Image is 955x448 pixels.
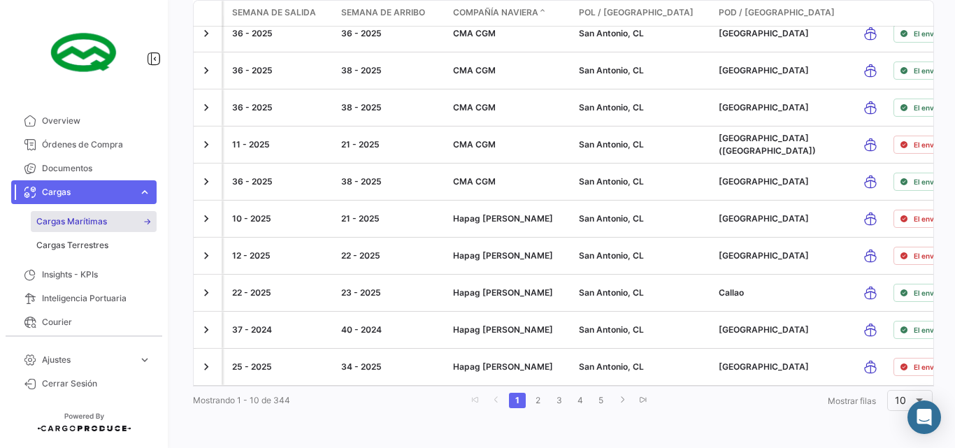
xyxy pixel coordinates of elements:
[199,360,213,374] a: Expand/Collapse Row
[199,212,213,226] a: Expand/Collapse Row
[579,250,708,262] div: San Antonio, CL
[895,394,906,406] span: 10
[719,212,847,225] div: [GEOGRAPHIC_DATA]
[453,65,496,75] span: CMA CGM
[593,393,610,408] a: 5
[49,17,119,87] img: 12e1cf70-35d9-4abc-996d-7f8ffdddc857.png
[232,361,330,373] div: 25 - 2025
[453,176,496,187] span: CMA CGM
[579,138,708,151] div: San Antonio, CL
[36,239,108,252] span: Cargas Terrestres
[138,354,151,366] span: expand_more
[509,393,526,408] a: 1
[635,393,652,408] a: go to last page
[719,250,847,262] div: [GEOGRAPHIC_DATA]
[453,324,553,335] span: Hapag Lloyd
[719,6,835,19] span: POD / [GEOGRAPHIC_DATA]
[232,287,330,299] div: 22 - 2025
[341,101,442,114] div: 38 - 2025
[341,324,442,336] div: 40 - 2024
[42,138,151,151] span: Órdenes de Compra
[11,287,157,310] a: Inteligencia Portuaria
[341,64,442,77] div: 38 - 2025
[719,361,847,373] div: [GEOGRAPHIC_DATA]
[224,1,336,26] datatable-header-cell: Semana de Salida
[11,310,157,334] a: Courier
[488,393,505,408] a: go to previous page
[579,361,708,373] div: San Antonio, CL
[199,138,213,152] a: Expand/Collapse Row
[551,393,568,408] a: 3
[719,175,847,188] div: [GEOGRAPHIC_DATA]
[579,64,708,77] div: San Antonio, CL
[453,250,553,261] span: Hapag Lloyd
[453,213,553,224] span: Hapag Lloyd
[232,324,330,336] div: 37 - 2024
[528,389,549,412] li: page 2
[42,268,151,281] span: Insights - KPIs
[719,101,847,114] div: [GEOGRAPHIC_DATA]
[579,175,708,188] div: San Antonio, CL
[579,27,708,40] div: San Antonio, CL
[341,287,442,299] div: 23 - 2025
[138,186,151,198] span: expand_more
[193,395,290,405] span: Mostrando 1 - 10 de 344
[199,27,213,41] a: Expand/Collapse Row
[907,400,941,434] div: Abrir Intercom Messenger
[853,1,888,26] datatable-header-cell: Modo de Transporte
[36,215,107,228] span: Cargas Marítimas
[31,235,157,256] a: Cargas Terrestres
[199,175,213,189] a: Expand/Collapse Row
[828,396,876,406] span: Mostrar filas
[719,64,847,77] div: [GEOGRAPHIC_DATA]
[341,175,442,188] div: 38 - 2025
[341,250,442,262] div: 22 - 2025
[232,64,330,77] div: 36 - 2025
[42,162,151,175] span: Documentos
[453,6,538,19] span: Compañía naviera
[232,250,330,262] div: 12 - 2025
[199,323,213,337] a: Expand/Collapse Row
[199,101,213,115] a: Expand/Collapse Row
[579,212,708,225] div: San Antonio, CL
[199,286,213,300] a: Expand/Collapse Row
[341,361,442,373] div: 34 - 2025
[507,389,528,412] li: page 1
[579,6,694,19] span: POL / [GEOGRAPHIC_DATA]
[31,211,157,232] a: Cargas Marítimas
[341,138,442,151] div: 21 - 2025
[614,393,631,408] a: go to next page
[719,132,847,157] div: [GEOGRAPHIC_DATA] ([GEOGRAPHIC_DATA])
[232,27,330,40] div: 36 - 2025
[579,287,708,299] div: San Antonio, CL
[591,389,612,412] li: page 5
[341,27,442,40] div: 36 - 2025
[453,102,496,113] span: CMA CGM
[570,389,591,412] li: page 4
[341,212,442,225] div: 21 - 2025
[572,393,589,408] a: 4
[11,157,157,180] a: Documentos
[42,115,151,127] span: Overview
[232,101,330,114] div: 36 - 2025
[453,361,553,372] span: Hapag Lloyd
[573,1,713,26] datatable-header-cell: POL / Puerto Origen
[713,1,853,26] datatable-header-cell: POD / Puerto Destino
[42,186,133,198] span: Cargas
[453,139,496,150] span: CMA CGM
[42,316,151,328] span: Courier
[11,133,157,157] a: Órdenes de Compra
[232,212,330,225] div: 10 - 2025
[447,1,573,26] datatable-header-cell: Compañía naviera
[719,287,847,299] div: Callao
[11,109,157,133] a: Overview
[549,389,570,412] li: page 3
[11,263,157,287] a: Insights - KPIs
[467,393,484,408] a: go to first page
[232,175,330,188] div: 36 - 2025
[453,287,553,298] span: Hapag Lloyd
[341,6,425,19] span: Semana de Arribo
[199,64,213,78] a: Expand/Collapse Row
[232,6,316,19] span: Semana de Salida
[719,324,847,336] div: [GEOGRAPHIC_DATA]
